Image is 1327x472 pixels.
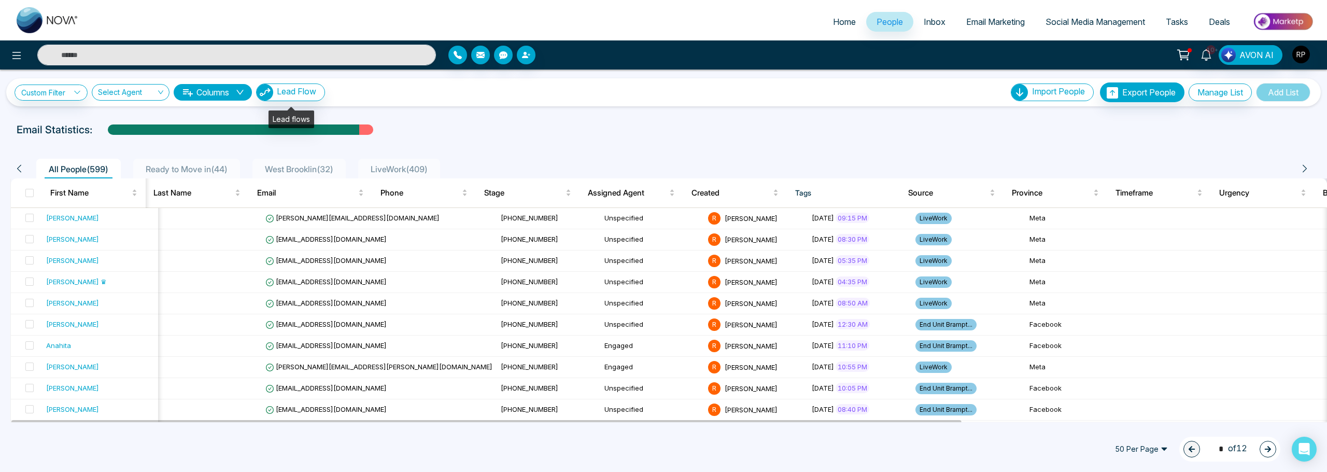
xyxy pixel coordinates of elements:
[900,178,1004,207] th: Source
[836,404,869,414] span: 08:40 PM
[153,187,233,199] span: Last Name
[269,110,314,128] div: Lead flows
[812,341,834,350] span: [DATE]
[46,319,99,329] div: [PERSON_NAME]
[257,84,273,101] img: Lead Flow
[46,340,71,351] div: Anahita
[1166,17,1188,27] span: Tasks
[812,214,834,222] span: [DATE]
[501,384,558,392] span: [PHONE_NUMBER]
[1025,421,1129,442] td: Facebook
[600,251,704,272] td: Unspecified
[708,318,721,331] span: R
[1046,17,1145,27] span: Social Media Management
[600,336,704,357] td: Engaged
[17,122,92,137] p: Email Statistics:
[1100,82,1184,102] button: Export People
[501,256,558,265] span: [PHONE_NUMBER]
[956,12,1035,32] a: Email Marketing
[915,319,977,330] span: End Unit Brampt...
[50,187,130,199] span: First Name
[836,298,870,308] span: 08:50 AM
[725,363,778,371] span: [PERSON_NAME]
[1025,336,1129,357] td: Facebook
[484,187,563,199] span: Stage
[725,235,778,243] span: [PERSON_NAME]
[265,320,387,328] span: [EMAIL_ADDRESS][DOMAIN_NAME]
[1189,84,1252,101] button: Manage List
[812,235,834,243] span: [DATE]
[265,384,387,392] span: [EMAIL_ADDRESS][DOMAIN_NAME]
[915,383,977,394] span: End Unit Brampt...
[1219,187,1298,199] span: Urgency
[836,234,869,244] span: 08:30 PM
[823,12,866,32] a: Home
[913,12,956,32] a: Inbox
[17,7,79,33] img: Nova CRM Logo
[915,234,952,245] span: LiveWork
[725,277,778,286] span: [PERSON_NAME]
[725,256,778,265] span: [PERSON_NAME]
[46,276,107,287] div: [PERSON_NAME] ♛
[708,276,721,288] span: R
[1221,48,1236,62] img: Lead Flow
[1035,12,1155,32] a: Social Media Management
[708,297,721,310] span: R
[725,405,778,413] span: [PERSON_NAME]
[588,187,667,199] span: Assigned Agent
[708,340,721,352] span: R
[836,213,869,223] span: 09:15 PM
[501,214,558,222] span: [PHONE_NUMBER]
[812,384,834,392] span: [DATE]
[915,255,952,267] span: LiveWork
[15,85,88,101] a: Custom Filter
[866,12,913,32] a: People
[1025,399,1129,421] td: Facebook
[812,256,834,265] span: [DATE]
[1155,12,1198,32] a: Tasks
[265,341,387,350] span: [EMAIL_ADDRESS][DOMAIN_NAME]
[1025,229,1129,251] td: Meta
[265,277,387,286] span: [EMAIL_ADDRESS][DOMAIN_NAME]
[915,276,952,288] span: LiveWork
[1212,442,1247,456] span: of 12
[1012,187,1091,199] span: Province
[708,233,721,246] span: R
[1211,178,1315,207] th: Urgency
[725,384,778,392] span: [PERSON_NAME]
[915,298,952,309] span: LiveWork
[915,362,952,373] span: LiveWork
[1209,17,1230,27] span: Deals
[46,404,99,414] div: [PERSON_NAME]
[1219,45,1282,65] button: AVON AI
[1246,10,1321,33] img: Market-place.gif
[833,17,856,27] span: Home
[1122,87,1176,98] span: Export People
[836,362,869,372] span: 10:55 PM
[501,320,558,328] span: [PHONE_NUMBER]
[372,178,476,207] th: Phone
[1032,86,1085,96] span: Import People
[380,187,460,199] span: Phone
[46,298,99,308] div: [PERSON_NAME]
[236,88,244,96] span: down
[142,164,232,174] span: Ready to Move in ( 44 )
[924,17,945,27] span: Inbox
[1108,441,1175,457] span: 50 Per Page
[836,383,869,393] span: 10:05 PM
[812,405,834,413] span: [DATE]
[915,213,952,224] span: LiveWork
[256,84,325,101] button: Lead Flow
[1116,187,1195,199] span: Timeframe
[277,86,316,96] span: Lead Flow
[708,361,721,373] span: R
[708,212,721,225] span: R
[1025,357,1129,378] td: Meta
[476,178,580,207] th: Stage
[501,341,558,350] span: [PHONE_NUMBER]
[265,405,387,413] span: [EMAIL_ADDRESS][DOMAIN_NAME]
[1194,45,1219,63] a: 10+
[265,363,492,371] span: [PERSON_NAME][EMAIL_ADDRESS][PERSON_NAME][DOMAIN_NAME]
[1004,178,1107,207] th: Province
[812,363,834,371] span: [DATE]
